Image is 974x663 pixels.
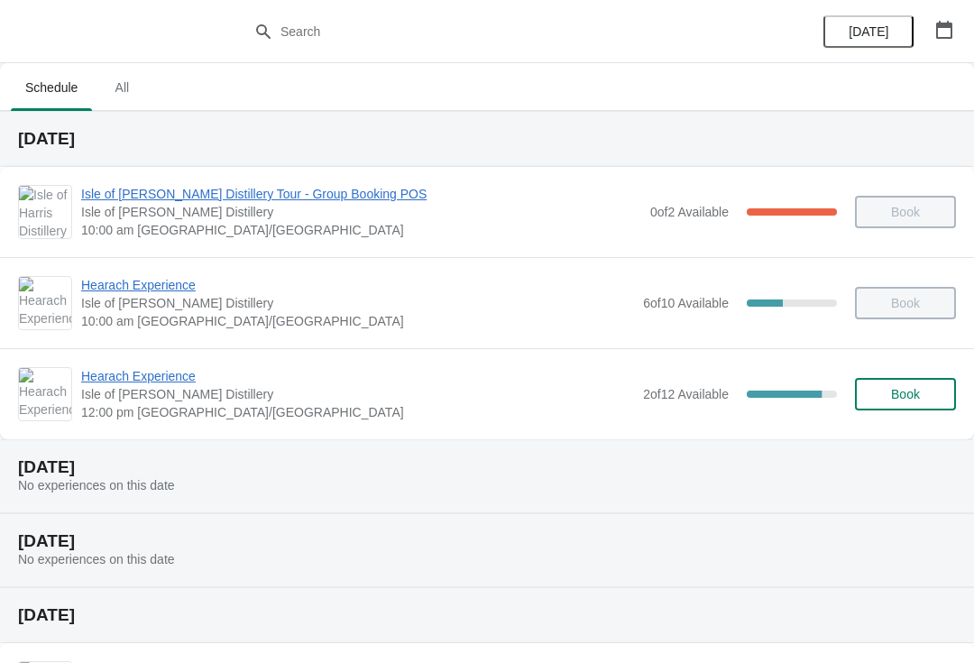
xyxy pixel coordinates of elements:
[643,387,729,401] span: 2 of 12 Available
[81,221,641,239] span: 10:00 am [GEOGRAPHIC_DATA]/[GEOGRAPHIC_DATA]
[650,205,729,219] span: 0 of 2 Available
[18,532,956,550] h2: [DATE]
[81,385,634,403] span: Isle of [PERSON_NAME] Distillery
[81,185,641,203] span: Isle of [PERSON_NAME] Distillery Tour - Group Booking POS
[19,186,71,238] img: Isle of Harris Distillery Tour - Group Booking POS | Isle of Harris Distillery | 10:00 am Europe/...
[823,15,914,48] button: [DATE]
[891,387,920,401] span: Book
[81,312,634,330] span: 10:00 am [GEOGRAPHIC_DATA]/[GEOGRAPHIC_DATA]
[280,15,730,48] input: Search
[18,458,956,476] h2: [DATE]
[19,368,71,420] img: Hearach Experience | Isle of Harris Distillery | 12:00 pm Europe/London
[855,378,956,410] button: Book
[19,277,71,329] img: Hearach Experience | Isle of Harris Distillery | 10:00 am Europe/London
[18,130,956,148] h2: [DATE]
[81,276,634,294] span: Hearach Experience
[81,203,641,221] span: Isle of [PERSON_NAME] Distillery
[18,606,956,624] h2: [DATE]
[18,552,175,566] span: No experiences on this date
[11,71,92,104] span: Schedule
[81,403,634,421] span: 12:00 pm [GEOGRAPHIC_DATA]/[GEOGRAPHIC_DATA]
[849,24,888,39] span: [DATE]
[81,367,634,385] span: Hearach Experience
[18,478,175,493] span: No experiences on this date
[81,294,634,312] span: Isle of [PERSON_NAME] Distillery
[99,71,144,104] span: All
[643,296,729,310] span: 6 of 10 Available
